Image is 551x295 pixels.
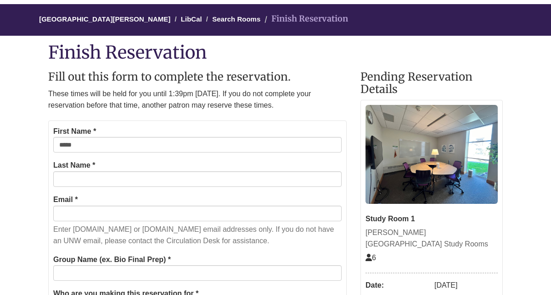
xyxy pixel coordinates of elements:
[365,213,498,225] div: Study Room 1
[181,15,202,23] a: LibCal
[48,4,503,36] nav: Breadcrumb
[365,254,376,262] span: The capacity of this space
[48,43,503,62] h1: Finish Reservation
[48,88,347,111] p: These times will be held for you until 1:39pm [DATE]. If you do not complete your reservation bef...
[212,15,260,23] a: Search Rooms
[39,15,170,23] a: [GEOGRAPHIC_DATA][PERSON_NAME]
[365,227,498,250] div: [PERSON_NAME][GEOGRAPHIC_DATA] Study Rooms
[53,159,96,171] label: Last Name *
[48,71,347,83] h2: Fill out this form to complete the reservation.
[434,278,498,293] dd: [DATE]
[53,126,96,137] label: First Name *
[53,224,342,247] p: Enter [DOMAIN_NAME] or [DOMAIN_NAME] email addresses only. If you do not have an UNW email, pleas...
[53,194,78,206] label: Email *
[365,278,430,293] dt: Date:
[365,105,498,204] img: Study Room 1
[262,12,348,26] li: Finish Reservation
[360,71,503,95] h2: Pending Reservation Details
[53,254,171,266] label: Group Name (ex. Bio Final Prep) *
